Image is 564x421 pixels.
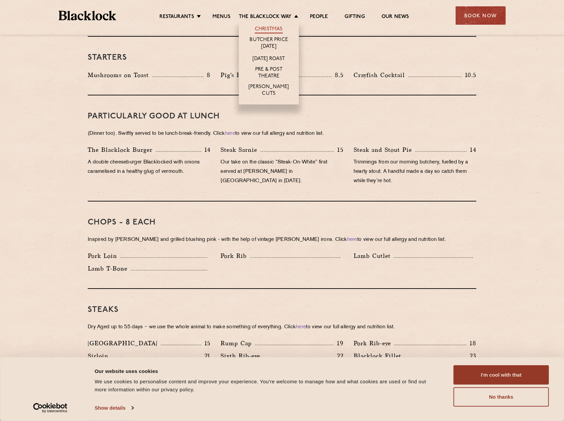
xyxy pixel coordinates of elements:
[201,339,211,348] p: 15
[334,352,344,360] p: 22
[334,339,344,348] p: 19
[334,145,344,154] p: 15
[462,71,476,79] p: 10.5
[466,339,476,348] p: 18
[354,70,408,80] p: Crayfish Cocktail
[225,131,235,136] a: here
[466,352,476,360] p: 23
[88,112,476,121] h3: PARTICULARLY GOOD AT LUNCH
[201,352,211,360] p: 21
[220,145,260,154] p: Steak Sarnie
[59,11,116,20] img: BL_Textured_Logo-footer-cropped.svg
[88,53,476,62] h3: Starters
[354,158,476,186] p: Trimmings from our morning butchery, fuelled by a hearty stout. A handful made a day so catch the...
[88,158,210,176] p: A double cheeseburger Blacklocked with onions caramelised in a healthy glug of vermouth.
[95,403,133,413] a: Show details
[88,351,112,361] p: Sirloin
[88,251,120,261] p: Pork Loin
[95,378,439,394] div: We use cookies to personalise content and improve your experience. You're welcome to manage how a...
[354,351,405,361] p: Blacklock Fillet
[454,365,549,385] button: I'm cool with that
[245,66,292,80] a: Pre & Post Theatre
[332,71,344,79] p: 8.5
[345,14,365,21] a: Gifting
[252,56,285,63] a: [DATE] Roast
[201,145,211,154] p: 14
[95,367,439,375] div: Our website uses cookies
[354,251,394,261] p: Lamb Cutlet
[203,71,210,79] p: 8
[88,306,476,314] h3: Steaks
[347,237,357,242] a: here
[88,70,152,80] p: Mushrooms on Toast
[88,264,131,273] p: Lamb T-Bone
[159,14,194,21] a: Restaurants
[467,145,476,154] p: 14
[245,84,292,98] a: [PERSON_NAME] Cuts
[88,145,156,154] p: The Blacklock Burger
[239,14,292,21] a: The Blacklock Way
[220,70,282,80] p: Pig's Head on Toast
[354,145,415,154] p: Steak and Stout Pie
[220,339,255,348] p: Rump Cap
[220,251,250,261] p: Pork Rib
[454,387,549,407] button: No thanks
[88,235,476,245] p: Inspired by [PERSON_NAME] and grilled blushing pink - with the help of vintage [PERSON_NAME] iron...
[220,158,343,186] p: Our take on the classic “Steak-On-White” first served at [PERSON_NAME] in [GEOGRAPHIC_DATA] in [D...
[245,37,292,51] a: Butcher Price [DATE]
[212,14,230,21] a: Menus
[456,6,506,25] div: Book Now
[88,323,476,332] p: Dry Aged up to 55 days − we use the whole animal to make something of everything. Click to view o...
[255,26,283,33] a: Christmas
[88,129,476,138] p: (Dinner too). Swiftly served to be lunch-break-friendly. Click to view our full allergy and nutri...
[310,14,328,21] a: People
[88,339,161,348] p: [GEOGRAPHIC_DATA]
[21,403,79,413] a: Usercentrics Cookiebot - opens in a new window
[220,351,263,361] p: Sixth Rib-eye
[354,339,394,348] p: Pork Rib-eye
[296,325,306,330] a: here
[382,14,409,21] a: Our News
[88,218,476,227] h3: Chops - 8 each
